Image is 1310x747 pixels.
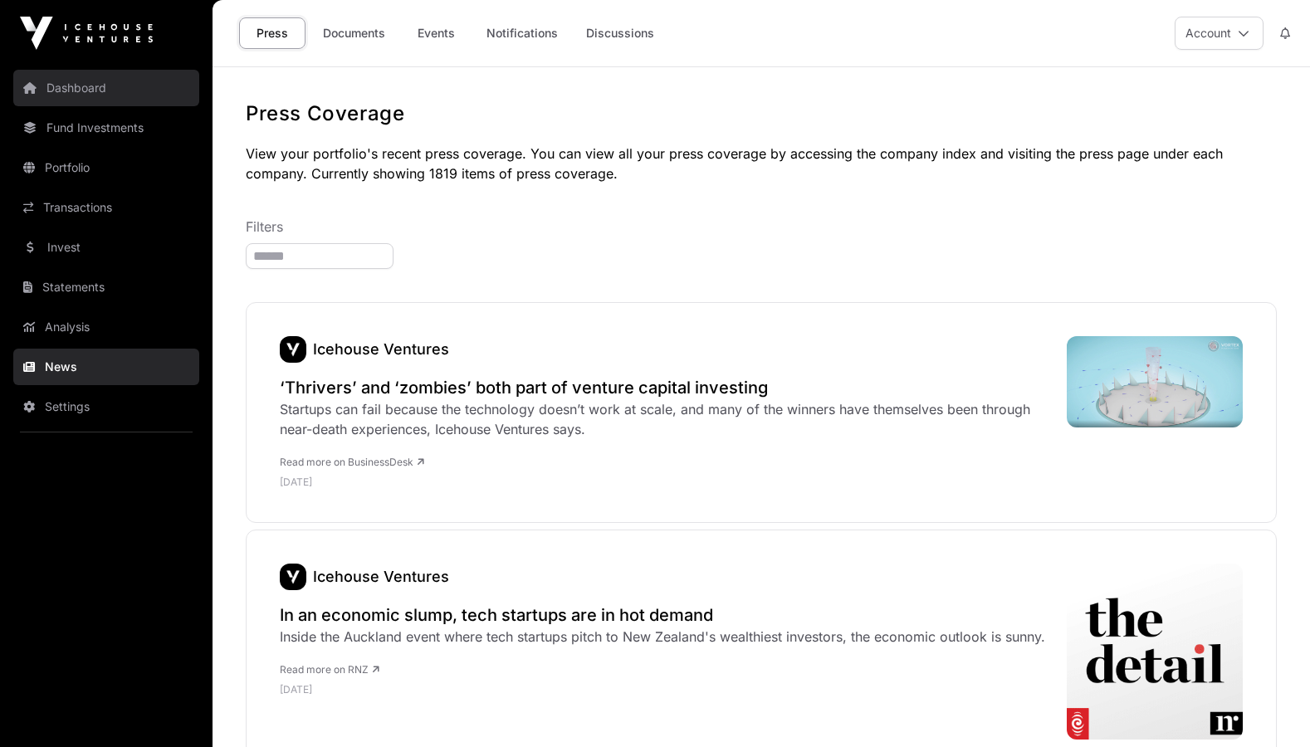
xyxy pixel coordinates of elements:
[20,17,153,50] img: Icehouse Ventures Logo
[312,17,396,49] a: Documents
[280,627,1045,647] div: Inside the Auckland event where tech startups pitch to New Zealand's wealthiest investors, the ec...
[13,70,199,106] a: Dashboard
[476,17,569,49] a: Notifications
[313,340,449,358] a: Icehouse Ventures
[280,399,1050,439] div: Startups can fail because the technology doesn’t work at scale, and many of the winners have them...
[13,229,199,266] a: Invest
[13,309,199,345] a: Analysis
[13,349,199,385] a: News
[403,17,469,49] a: Events
[575,17,665,49] a: Discussions
[246,144,1277,183] p: View your portfolio's recent press coverage. You can view all your press coverage by accessing th...
[280,336,306,363] a: Icehouse Ventures
[280,564,306,590] a: Icehouse Ventures
[280,476,1050,489] p: [DATE]
[13,110,199,146] a: Fund Investments
[313,568,449,585] a: Icehouse Ventures
[280,376,1050,399] a: ‘Thrivers’ and ‘zombies’ both part of venture capital investing
[1175,17,1264,50] button: Account
[280,564,306,590] img: 1d91eb80-55a0-4420-b6c5-9d552519538f.png
[280,456,424,468] a: Read more on BusinessDesk
[246,100,1277,127] h1: Press Coverage
[280,603,1045,627] a: In an economic slump, tech startups are in hot demand
[13,388,199,425] a: Settings
[280,683,1045,696] p: [DATE]
[280,663,379,676] a: Read more on RNZ
[13,269,199,305] a: Statements
[239,17,306,49] a: Press
[1067,336,1243,427] img: Corporate-Video-Thumbnail-k.jpg
[13,189,199,226] a: Transactions
[280,336,306,363] img: 1d91eb80-55a0-4420-b6c5-9d552519538f.png
[1227,667,1310,747] iframe: Chat Widget
[13,149,199,186] a: Portfolio
[246,217,1277,237] p: Filters
[1067,564,1243,740] img: 4KLVOEA_the_detail_external_cover_2024_png.png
